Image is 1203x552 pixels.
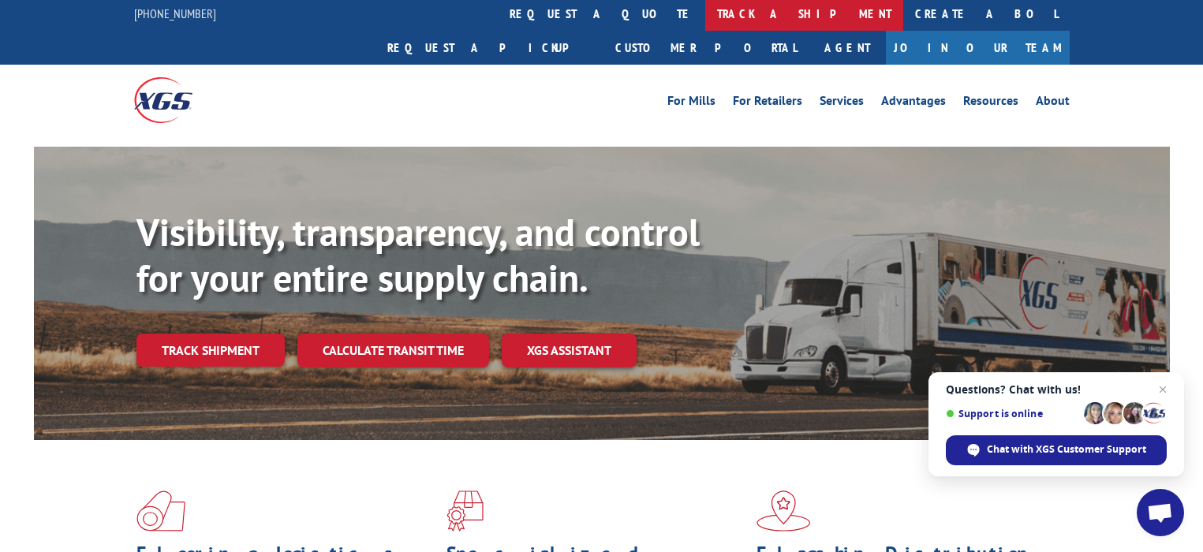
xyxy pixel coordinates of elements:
a: For Mills [667,95,715,112]
a: XGS ASSISTANT [502,334,637,367]
a: Calculate transit time [297,334,489,367]
a: About [1036,95,1070,112]
span: Questions? Chat with us! [946,383,1167,396]
b: Visibility, transparency, and control for your entire supply chain. [136,207,700,302]
a: [PHONE_NUMBER] [134,6,216,21]
a: Track shipment [136,334,285,367]
a: Services [820,95,864,112]
img: xgs-icon-focused-on-flooring-red [446,490,484,531]
a: Request a pickup [375,31,603,65]
a: Advantages [881,95,946,112]
a: Join Our Team [886,31,1070,65]
div: Open chat [1137,489,1184,536]
a: Agent [809,31,886,65]
a: Resources [963,95,1018,112]
span: Chat with XGS Customer Support [987,442,1146,457]
span: Support is online [946,408,1078,420]
div: Chat with XGS Customer Support [946,435,1167,465]
img: xgs-icon-flagship-distribution-model-red [757,490,811,531]
a: For Retailers [733,95,802,112]
img: xgs-icon-total-supply-chain-intelligence-red [136,490,185,531]
a: Customer Portal [603,31,809,65]
span: Close chat [1153,380,1172,399]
